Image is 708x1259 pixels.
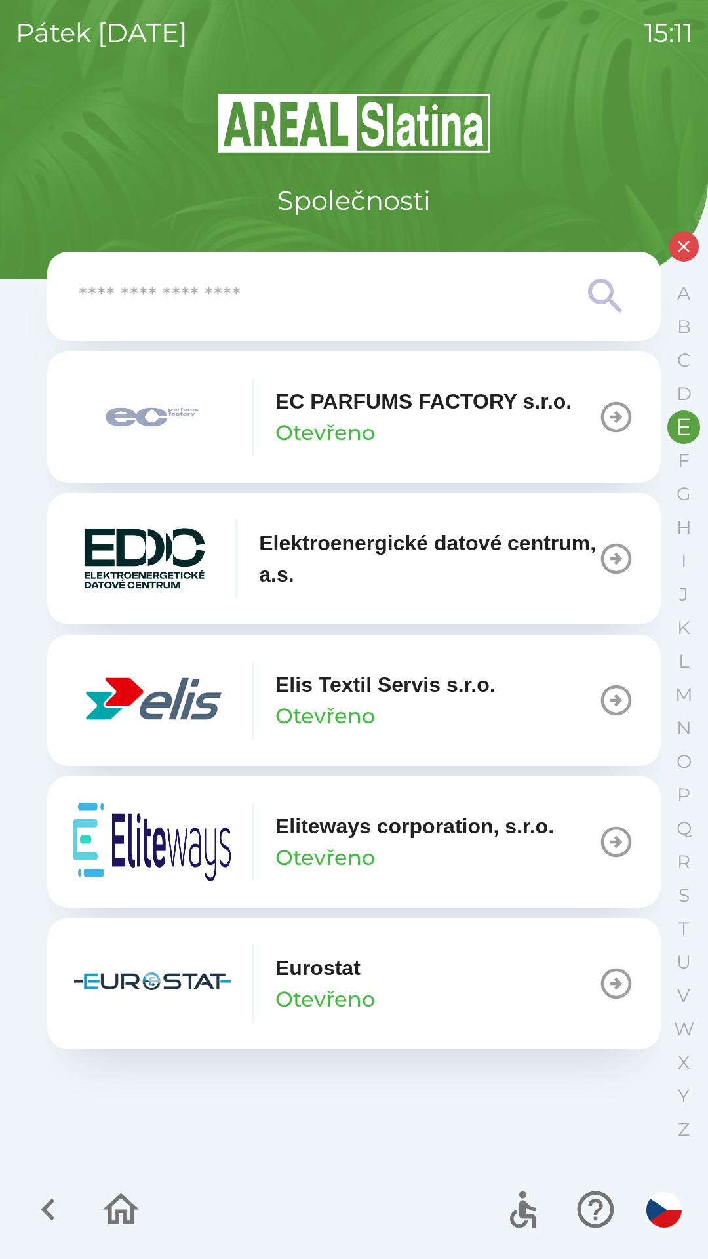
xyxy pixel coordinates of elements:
p: Otevřeno [275,700,375,732]
p: G [677,483,691,506]
button: Z [667,1113,700,1146]
p: Eliteways corporation, s.r.o. [275,810,554,842]
img: ff4fec9d-14e6-44f6-aa57-3d500f1b32e5.png [73,378,231,456]
button: D [667,377,700,410]
button: EC PARFUMS FACTORY s.r.o.Otevřeno [47,351,661,483]
button: B [667,310,700,344]
p: M [675,683,693,706]
p: Elektroenergické datové centrum, a.s. [259,527,598,590]
p: S [678,884,690,907]
button: A [667,277,700,310]
img: d6e089ba-b3bf-4d0d-8b19-bc9c6ff21faa.png [73,661,231,740]
p: A [677,282,690,305]
p: J [679,583,688,606]
p: D [677,382,692,405]
button: O [667,745,700,778]
button: V [667,979,700,1012]
p: Eurostat [275,952,361,984]
img: cs flag [646,1192,682,1228]
p: B [677,315,691,338]
p: Otevřeno [275,842,375,873]
button: Elektroenergické datové centrum, a.s. [47,493,661,624]
button: Q [667,812,700,845]
button: T [667,912,700,946]
button: S [667,879,700,912]
p: K [677,616,690,639]
button: M [667,678,700,711]
button: N [667,711,700,745]
p: X [678,1051,690,1074]
button: Y [667,1079,700,1113]
img: 45bc38d1-bb57-4fa3-88e0-fab4987d9a19.png [73,944,231,1023]
p: F [678,449,690,472]
p: H [677,516,692,539]
p: E [676,416,692,439]
button: L [667,645,700,678]
p: Otevřeno [275,984,375,1015]
p: N [677,717,692,740]
button: W [667,1012,700,1046]
button: X [667,1046,700,1079]
button: Elis Textil Servis s.r.o.Otevřeno [47,635,661,766]
button: F [667,444,700,477]
p: Společnosti [277,181,431,220]
p: W [674,1018,694,1041]
button: EurostatOtevřeno [47,918,661,1049]
p: Elis Textil Servis s.r.o. [275,669,496,700]
p: Q [677,817,692,840]
p: V [677,984,690,1007]
button: Eliteways corporation, s.r.o.Otevřeno [47,776,661,908]
button: J [667,578,700,611]
p: pátek [DATE] [16,13,187,52]
p: L [678,650,689,673]
p: U [677,951,691,974]
p: Z [678,1118,690,1141]
p: I [681,550,686,572]
button: P [667,778,700,812]
button: R [667,845,700,879]
p: 15:11 [644,13,692,52]
img: fb646cb0-fe6b-40c1-9c4b-3980639a5307.png [73,803,231,881]
p: Otevřeno [275,417,375,449]
button: E [667,410,700,444]
button: K [667,611,700,645]
p: O [677,750,692,773]
p: R [677,850,690,873]
button: U [667,946,700,979]
button: I [667,544,700,578]
button: C [667,344,700,377]
p: P [677,784,690,807]
img: Logo [47,92,661,155]
p: C [677,349,690,372]
button: G [667,477,700,511]
button: H [667,511,700,544]
img: a15ec88a-ca8a-4a5a-ae8c-887e8aa56ea2.png [73,519,214,598]
p: Y [678,1085,690,1108]
p: EC PARFUMS FACTORY s.r.o. [275,386,572,417]
p: T [678,917,689,940]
